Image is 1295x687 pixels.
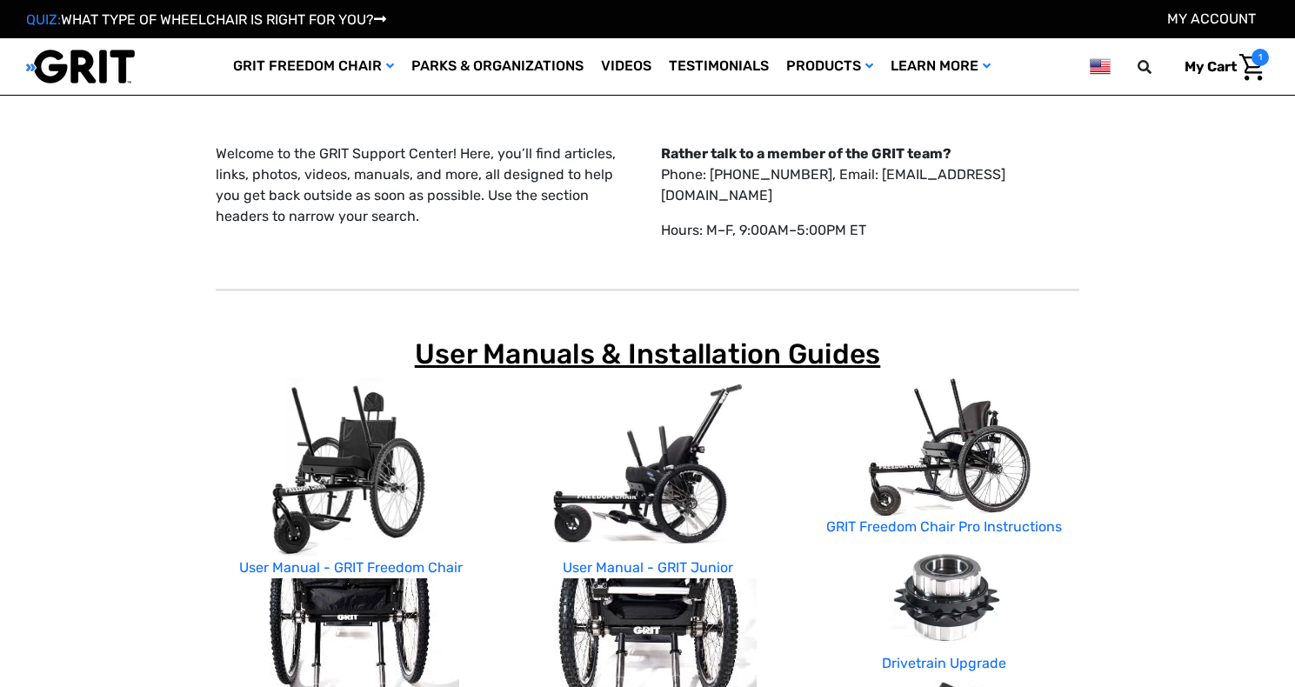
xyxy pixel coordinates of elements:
[1172,49,1269,85] a: Cart with 1 items
[661,220,1080,241] p: Hours: M–F, 9:00AM–5:00PM ET
[1239,54,1265,81] img: Cart
[26,11,386,28] a: QUIZ:WHAT TYPE OF WHEELCHAIR IS RIGHT FOR YOU?
[592,38,660,95] a: Videos
[1185,58,1237,75] span: My Cart
[1167,10,1256,27] a: Account
[778,38,882,95] a: Products
[563,559,733,576] a: User Manual - GRIT Junior
[415,337,881,370] span: User Manuals & Installation Guides
[882,38,999,95] a: Learn More
[1145,49,1172,85] input: Search
[26,11,61,28] span: QUIZ:
[660,38,778,95] a: Testimonials
[224,38,403,95] a: GRIT Freedom Chair
[826,518,1062,535] a: GRIT Freedom Chair Pro Instructions
[1252,49,1269,66] span: 1
[239,559,463,576] a: User Manual - GRIT Freedom Chair
[661,145,951,162] strong: Rather talk to a member of the GRIT team?
[661,143,1080,206] p: Phone: [PHONE_NUMBER], Email: [EMAIL_ADDRESS][DOMAIN_NAME]
[882,655,1006,671] a: Drivetrain Upgrade
[26,49,135,84] img: GRIT All-Terrain Wheelchair and Mobility Equipment
[403,38,592,95] a: Parks & Organizations
[216,143,635,227] p: Welcome to the GRIT Support Center! Here, you’ll find articles, links, photos, videos, manuals, a...
[1090,56,1111,77] img: us.png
